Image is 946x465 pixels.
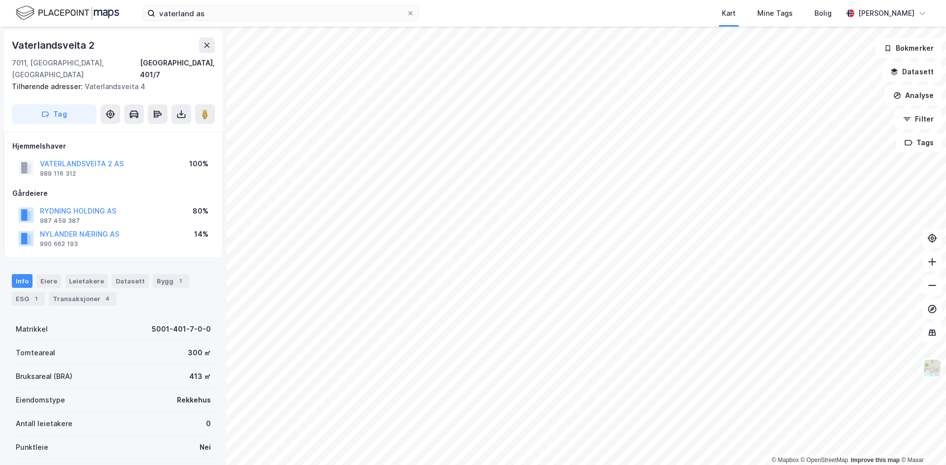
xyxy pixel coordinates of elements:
[12,187,214,199] div: Gårdeiere
[923,359,942,377] img: Z
[772,457,799,464] a: Mapbox
[757,7,793,19] div: Mine Tags
[12,292,45,306] div: ESG
[16,323,48,335] div: Matrikkel
[12,104,97,124] button: Tag
[206,418,211,430] div: 0
[896,133,942,153] button: Tags
[16,394,65,406] div: Eiendomstype
[140,57,215,81] div: [GEOGRAPHIC_DATA], 401/7
[153,274,189,288] div: Bygg
[895,109,942,129] button: Filter
[12,82,85,91] span: Tilhørende adresser:
[16,418,72,430] div: Antall leietakere
[200,441,211,453] div: Nei
[16,441,48,453] div: Punktleie
[189,371,211,382] div: 413 ㎡
[814,7,832,19] div: Bolig
[188,347,211,359] div: 300 ㎡
[801,457,848,464] a: OpenStreetMap
[16,371,72,382] div: Bruksareal (BRA)
[189,158,208,170] div: 100%
[876,38,942,58] button: Bokmerker
[40,170,76,178] div: 989 116 312
[112,274,149,288] div: Datasett
[36,274,61,288] div: Eiere
[858,7,914,19] div: [PERSON_NAME]
[12,140,214,152] div: Hjemmelshaver
[885,86,942,105] button: Analyse
[155,6,406,21] input: Søk på adresse, matrikkel, gårdeiere, leietakere eller personer
[193,205,208,217] div: 80%
[177,394,211,406] div: Rekkehus
[102,294,112,304] div: 4
[12,37,97,53] div: Vaterlandsveita 2
[31,294,41,304] div: 1
[851,457,900,464] a: Improve this map
[882,62,942,82] button: Datasett
[16,347,55,359] div: Tomteareal
[16,4,119,22] img: logo.f888ab2527a4732fd821a326f86c7f29.svg
[12,274,33,288] div: Info
[49,292,116,306] div: Transaksjoner
[897,418,946,465] div: Kontrollprogram for chat
[897,418,946,465] iframe: Chat Widget
[40,217,80,225] div: 987 459 387
[194,228,208,240] div: 14%
[12,57,140,81] div: 7011, [GEOGRAPHIC_DATA], [GEOGRAPHIC_DATA]
[65,274,108,288] div: Leietakere
[152,323,211,335] div: 5001-401-7-0-0
[12,81,207,93] div: Vaterlandsveita 4
[40,240,78,248] div: 990 662 193
[175,276,185,286] div: 1
[722,7,736,19] div: Kart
